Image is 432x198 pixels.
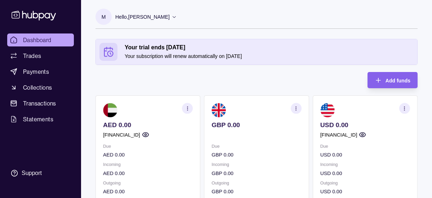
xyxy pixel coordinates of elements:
[320,142,410,150] p: Due
[103,169,193,177] p: AED 0.00
[7,97,74,110] a: Transactions
[211,121,301,129] p: GBP 0.00
[125,44,414,51] h2: Your trial ends [DATE]
[386,78,410,84] span: Add funds
[23,83,52,92] span: Collections
[368,72,418,88] button: Add funds
[320,151,410,159] p: USD 0.00
[115,13,170,21] p: Hello, [PERSON_NAME]
[103,121,193,129] p: AED 0.00
[103,179,193,187] p: Outgoing
[23,67,49,76] span: Payments
[320,131,357,139] p: [FINANCIAL_ID]
[103,131,140,139] p: [FINANCIAL_ID]
[211,169,301,177] p: GBP 0.00
[320,188,410,195] p: USD 0.00
[320,169,410,177] p: USD 0.00
[7,113,74,126] a: Statements
[23,99,56,108] span: Transactions
[103,188,193,195] p: AED 0.00
[23,36,52,44] span: Dashboard
[7,33,74,46] a: Dashboard
[125,52,414,60] p: Your subscription will renew automatically on [DATE]
[211,188,301,195] p: GBP 0.00
[7,49,74,62] a: Trades
[102,13,106,21] p: M
[7,81,74,94] a: Collections
[103,151,193,159] p: AED 0.00
[7,166,74,181] a: Support
[320,179,410,187] p: Outgoing
[211,142,301,150] p: Due
[211,151,301,159] p: GBP 0.00
[211,161,301,168] p: Incoming
[23,115,53,123] span: Statements
[320,103,335,117] img: us
[7,65,74,78] a: Payments
[22,169,42,177] div: Support
[103,142,193,150] p: Due
[103,161,193,168] p: Incoming
[211,179,301,187] p: Outgoing
[23,51,41,60] span: Trades
[320,121,410,129] p: USD 0.00
[320,161,410,168] p: Incoming
[211,103,226,117] img: gb
[103,103,117,117] img: ae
